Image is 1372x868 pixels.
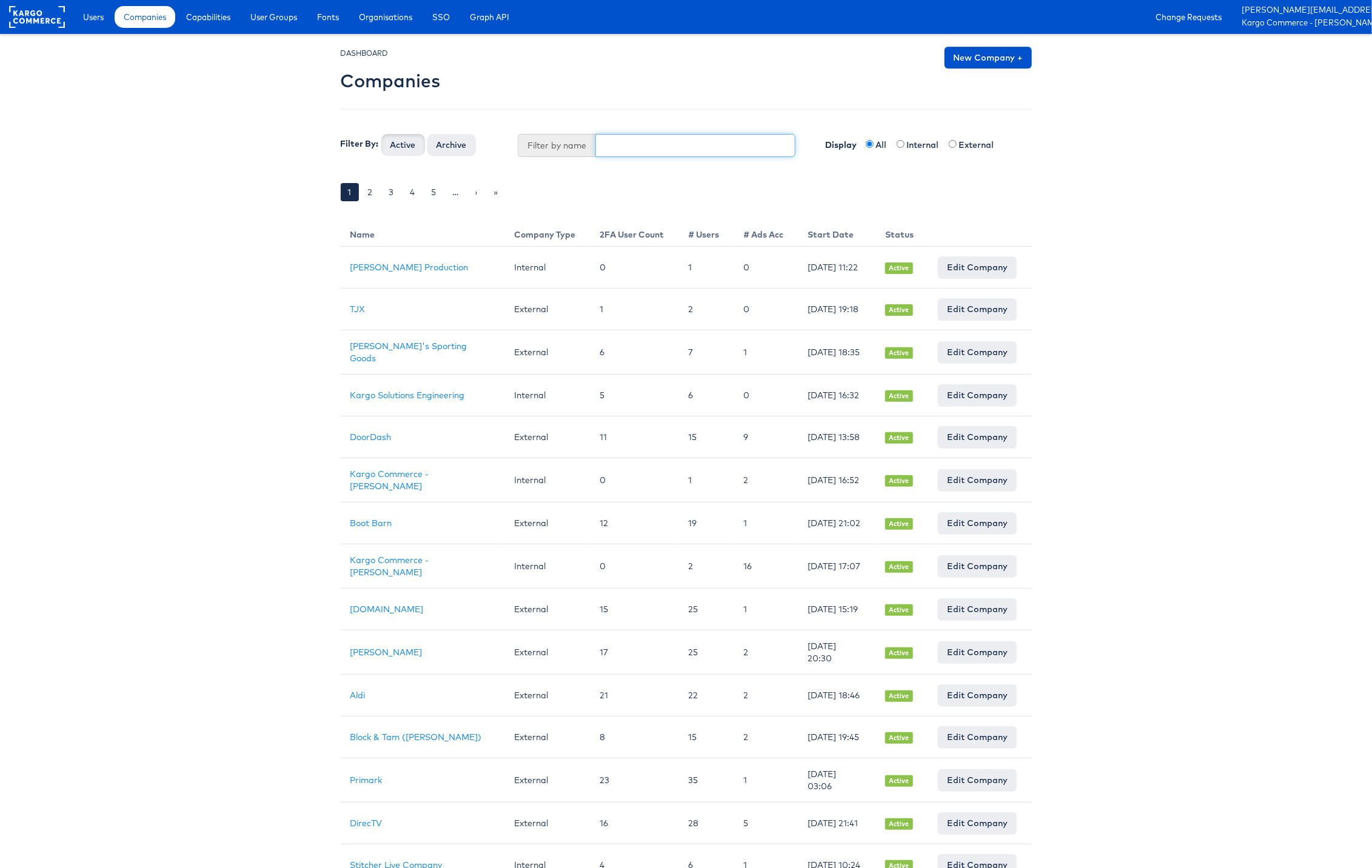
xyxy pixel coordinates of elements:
a: DirecTV [350,818,383,829]
a: Kargo Solutions Engineering [350,390,465,401]
a: Primark [350,775,383,786]
td: 1 [734,758,798,803]
td: 2 [734,675,798,716]
label: All [876,139,894,151]
label: Filter By: [341,138,379,150]
a: Change Requests [1146,6,1231,28]
button: Active [381,134,425,156]
a: New Company + [945,47,1032,68]
a: [PERSON_NAME][EMAIL_ADDRESS][PERSON_NAME][DOMAIN_NAME] [1242,4,1363,17]
a: DoorDash [350,432,392,442]
a: Boot Barn [350,518,392,529]
span: Filter by name [518,134,595,157]
a: Kargo Commerce - [PERSON_NAME] [1242,17,1363,30]
a: [PERSON_NAME] Production [350,262,469,273]
label: External [959,139,1002,151]
a: 3 [382,183,401,201]
span: Active [885,647,913,659]
span: Users [83,11,104,23]
a: Fonts [308,6,348,28]
td: 23 [590,758,678,803]
td: 22 [678,675,734,716]
span: Companies [124,11,166,23]
td: 1 [678,247,734,289]
a: Aldi [350,690,366,701]
a: Edit Company [938,684,1017,706]
span: Graph API [470,11,509,23]
td: 16 [734,544,798,589]
td: 17 [590,630,678,675]
td: [DATE] 21:02 [798,502,875,544]
td: 0 [734,247,798,289]
a: Edit Company [938,384,1017,406]
td: 0 [734,375,798,416]
td: [DATE] 18:46 [798,675,875,716]
span: Active [885,432,913,444]
td: 2 [678,289,734,330]
span: Active [885,304,913,316]
a: 1 [341,183,359,201]
td: 2 [678,544,734,589]
span: Active [885,390,913,402]
td: [DATE] 17:07 [798,544,875,589]
a: 4 [403,183,423,201]
td: [DATE] 13:58 [798,416,875,458]
span: Active [885,732,913,744]
span: SSO [432,11,450,23]
td: External [504,758,590,803]
td: 6 [678,375,734,416]
td: External [504,589,590,630]
span: Active [885,775,913,787]
td: External [504,630,590,675]
td: [DATE] 15:19 [798,589,875,630]
a: User Groups [241,6,306,28]
td: 0 [734,289,798,330]
a: [DOMAIN_NAME] [350,604,424,615]
td: 5 [590,375,678,416]
td: [DATE] 16:52 [798,458,875,502]
a: » [487,183,506,201]
td: External [504,675,590,716]
a: 2 [361,183,380,201]
a: Kargo Commerce - [PERSON_NAME] [350,555,429,578]
th: Company Type [504,219,590,247]
a: Edit Company [938,812,1017,834]
a: Edit Company [938,555,1017,577]
h2: Companies [341,71,441,91]
td: 1 [590,289,678,330]
td: 25 [678,589,734,630]
a: Edit Company [938,298,1017,320]
small: DASHBOARD [341,48,389,58]
td: Internal [504,247,590,289]
span: User Groups [250,11,297,23]
td: 0 [590,544,678,589]
td: [DATE] 19:18 [798,289,875,330]
span: Active [885,347,913,359]
td: 12 [590,502,678,544]
a: Users [74,6,113,28]
a: Kargo Commerce - [PERSON_NAME] [350,469,429,492]
td: [DATE] 18:35 [798,330,875,375]
a: 5 [424,183,444,201]
td: External [504,716,590,758]
td: 35 [678,758,734,803]
a: Edit Company [938,341,1017,363]
td: 2 [734,716,798,758]
td: Internal [504,458,590,502]
td: 2 [734,630,798,675]
span: Active [885,604,913,616]
td: 1 [734,330,798,375]
a: Capabilities [177,6,239,28]
td: 7 [678,330,734,375]
td: 0 [590,247,678,289]
span: Capabilities [186,11,230,23]
a: Companies [115,6,175,28]
th: # Users [678,219,734,247]
td: 1 [678,458,734,502]
td: 5 [734,803,798,844]
span: Active [885,518,913,530]
td: 28 [678,803,734,844]
a: Edit Company [938,598,1017,620]
a: Edit Company [938,469,1017,491]
a: Graph API [461,6,518,28]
